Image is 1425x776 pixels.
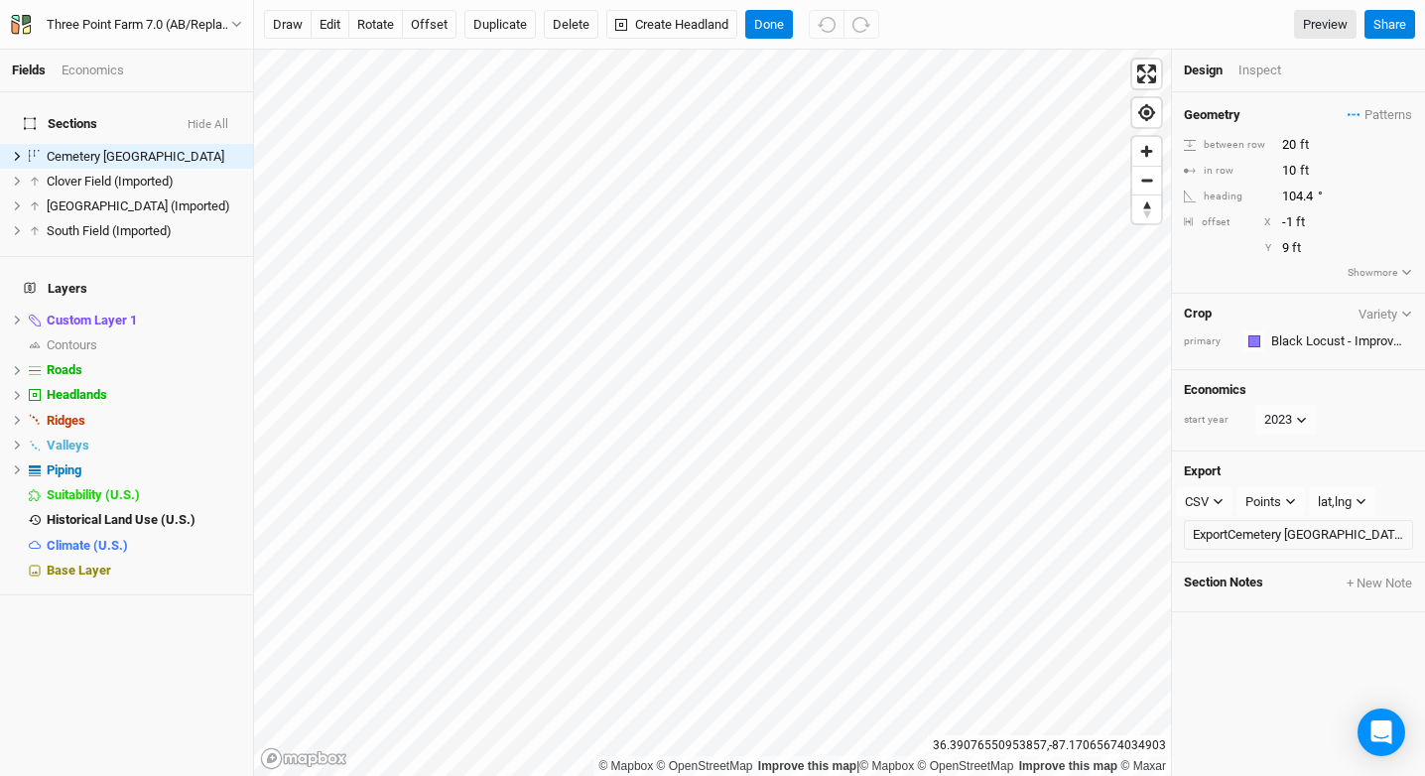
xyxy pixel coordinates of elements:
[1265,329,1413,353] input: Black Locust - Improved (c)
[843,10,879,40] button: Redo (^Z)
[47,413,241,429] div: Ridges
[1176,487,1232,517] button: CSV
[47,223,241,239] div: South Field (Imported)
[47,487,140,502] span: Suitability (U.S.)
[1184,334,1233,349] div: primary
[264,10,312,40] button: draw
[47,362,82,377] span: Roads
[47,512,195,527] span: Historical Land Use (U.S.)
[47,462,241,478] div: Piping
[1184,164,1271,179] div: in row
[311,10,349,40] button: edit
[758,759,856,773] a: Improve this map
[62,62,124,79] div: Economics
[1364,10,1415,40] button: Share
[47,413,85,428] span: Ridges
[1120,759,1166,773] a: Maxar
[1132,167,1161,194] span: Zoom out
[1184,382,1413,398] h4: Economics
[47,538,241,554] div: Climate (U.S.)
[47,198,230,213] span: [GEOGRAPHIC_DATA] (Imported)
[745,10,793,40] button: Done
[47,538,128,553] span: Climate (U.S.)
[47,15,231,35] div: Three Point Farm 7.0 (AB/Replant/BL))
[657,759,753,773] a: OpenStreetMap
[1132,98,1161,127] button: Find my location
[1294,10,1357,40] a: Preview
[1185,492,1209,512] div: CSV
[47,462,81,477] span: Piping
[187,118,229,132] button: Hide All
[24,116,97,132] span: Sections
[464,10,536,40] button: Duplicate
[544,10,598,40] button: Delete
[1255,405,1316,435] button: 2023
[10,14,243,36] button: Three Point Farm 7.0 (AB/Replant/BL))
[1238,62,1309,79] div: Inspect
[47,149,241,165] div: Cemetery Black Locust Field
[928,735,1171,756] div: 36.39076550953857 , -87.17065674034903
[1348,105,1412,125] span: Patterns
[1132,137,1161,166] button: Zoom in
[1347,104,1413,126] button: Patterns
[47,313,137,327] span: Custom Layer 1
[1184,520,1413,550] button: ExportCemetery [GEOGRAPHIC_DATA]
[47,438,89,453] span: Valleys
[1132,166,1161,194] button: Zoom out
[1184,463,1413,479] h4: Export
[1184,107,1240,123] h4: Geometry
[348,10,403,40] button: rotate
[47,487,241,503] div: Suitability (U.S.)
[1132,194,1161,223] button: Reset bearing to north
[47,337,97,352] span: Contours
[1132,195,1161,223] span: Reset bearing to north
[598,759,653,773] a: Mapbox
[1245,492,1281,512] div: Points
[47,174,174,189] span: Clover Field (Imported)
[47,174,241,190] div: Clover Field (Imported)
[1184,413,1253,428] div: start year
[402,10,456,40] button: offset
[47,149,224,164] span: Cemetery [GEOGRAPHIC_DATA]
[606,10,737,40] button: Create Headland
[1264,215,1271,230] div: X
[47,337,241,353] div: Contours
[809,10,844,40] button: Undo (^z)
[12,269,241,309] h4: Layers
[47,438,241,453] div: Valleys
[1184,138,1271,153] div: between row
[47,223,172,238] span: South Field (Imported)
[1184,62,1223,79] div: Design
[1236,487,1305,517] button: Points
[1202,215,1230,230] div: offset
[47,563,241,579] div: Base Layer
[1184,306,1212,322] h4: Crop
[47,563,111,578] span: Base Layer
[47,198,241,214] div: East Field (Imported)
[918,759,1014,773] a: OpenStreetMap
[1132,60,1161,88] button: Enter fullscreen
[1184,190,1271,204] div: heading
[260,747,347,770] a: Mapbox logo
[254,50,1171,776] canvas: Map
[859,759,914,773] a: Mapbox
[47,313,241,328] div: Custom Layer 1
[1318,492,1352,512] div: lat,lng
[47,387,107,402] span: Headlands
[1358,709,1405,756] div: Open Intercom Messenger
[47,512,241,528] div: Historical Land Use (U.S.)
[1309,487,1375,517] button: lat,lng
[1358,307,1413,322] button: Variety
[47,387,241,403] div: Headlands
[1019,759,1117,773] a: Improve this map
[1346,575,1413,592] button: + New Note
[1184,575,1263,592] span: Section Notes
[47,362,241,378] div: Roads
[12,63,46,77] a: Fields
[1347,264,1413,282] button: Showmore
